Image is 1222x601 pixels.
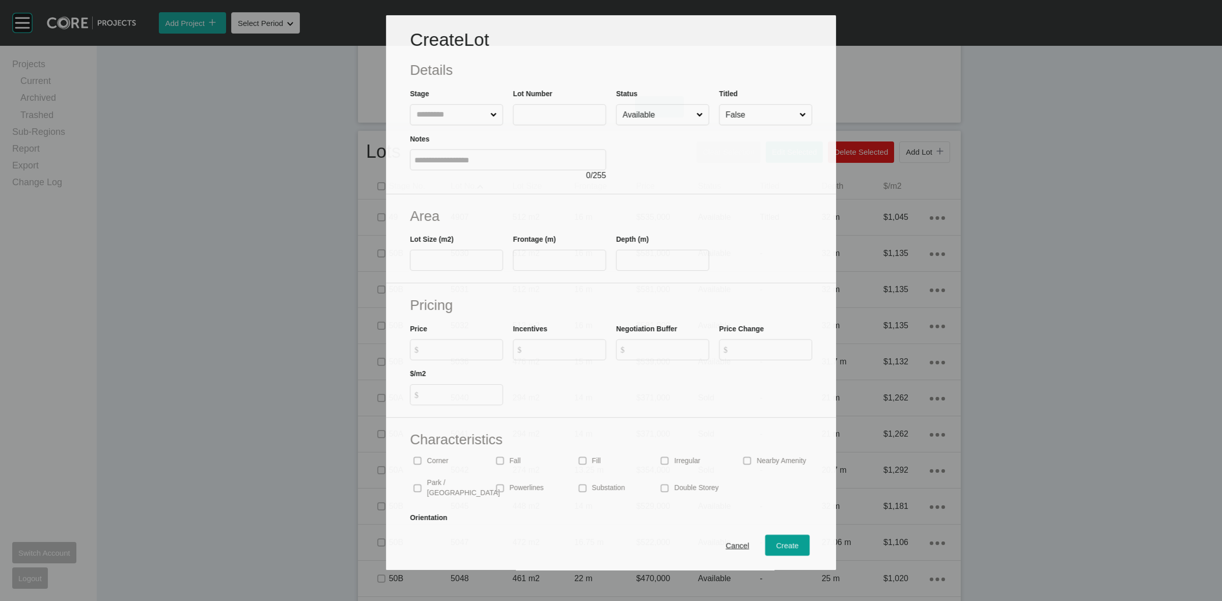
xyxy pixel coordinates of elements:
input: $ [527,345,601,354]
h2: Details [410,60,812,79]
label: Status [616,90,637,98]
p: Fill [592,456,601,466]
label: Stage [410,90,429,98]
h2: Area [410,206,812,225]
tspan: $ [724,346,728,354]
input: False [724,104,797,124]
label: Negotiation Buffer [616,324,677,332]
label: Orientation [410,513,447,522]
label: Incentives [513,324,547,332]
p: Irregular [674,456,700,466]
label: Lot Number [513,90,552,98]
h2: Characteristics [410,430,812,449]
span: Close menu... [797,104,808,124]
p: Substation [592,483,625,493]
p: Corner [427,456,448,466]
span: Cancel [726,541,749,550]
div: / 255 [410,170,606,181]
input: $ [424,390,498,399]
p: Nearby Amenity [757,456,806,466]
label: Depth (m) [616,235,649,243]
label: Price [410,324,427,332]
span: Close menu... [488,104,498,124]
span: Create [776,541,798,550]
label: Notes [410,134,429,142]
tspan: $ [414,346,419,354]
span: Close menu... [695,104,705,124]
label: Lot Size (m2) [410,235,454,243]
tspan: $ [621,346,625,354]
label: Price Change [719,324,764,332]
input: $ [733,345,808,354]
label: Frontage (m) [513,235,556,243]
input: Available [621,104,695,124]
input: $ [630,345,704,354]
p: Park / [GEOGRAPHIC_DATA] [427,478,499,498]
span: 0 [586,171,591,180]
h1: Create Lot [410,27,812,52]
label: Titled [719,90,737,98]
p: Powerlines [509,483,543,493]
tspan: $ [517,346,521,354]
button: Create [765,534,810,555]
p: Fall [509,456,520,466]
p: Double Storey [674,483,718,493]
label: $/m2 [410,369,426,378]
tspan: $ [414,390,419,399]
input: $ [424,345,498,354]
h2: Pricing [410,295,812,314]
button: Cancel [715,534,760,555]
